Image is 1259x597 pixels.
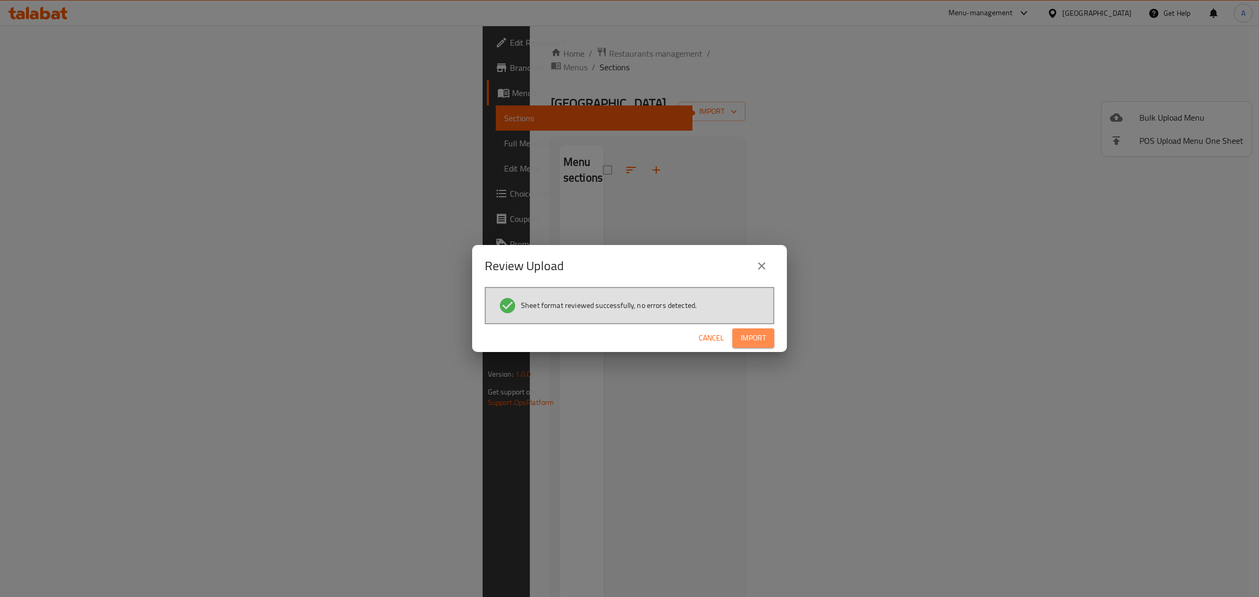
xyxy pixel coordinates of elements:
[732,328,774,348] button: Import
[485,258,564,274] h2: Review Upload
[699,332,724,345] span: Cancel
[695,328,728,348] button: Cancel
[741,332,766,345] span: Import
[521,300,697,311] span: Sheet format reviewed successfully, no errors detected.
[749,253,774,279] button: close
